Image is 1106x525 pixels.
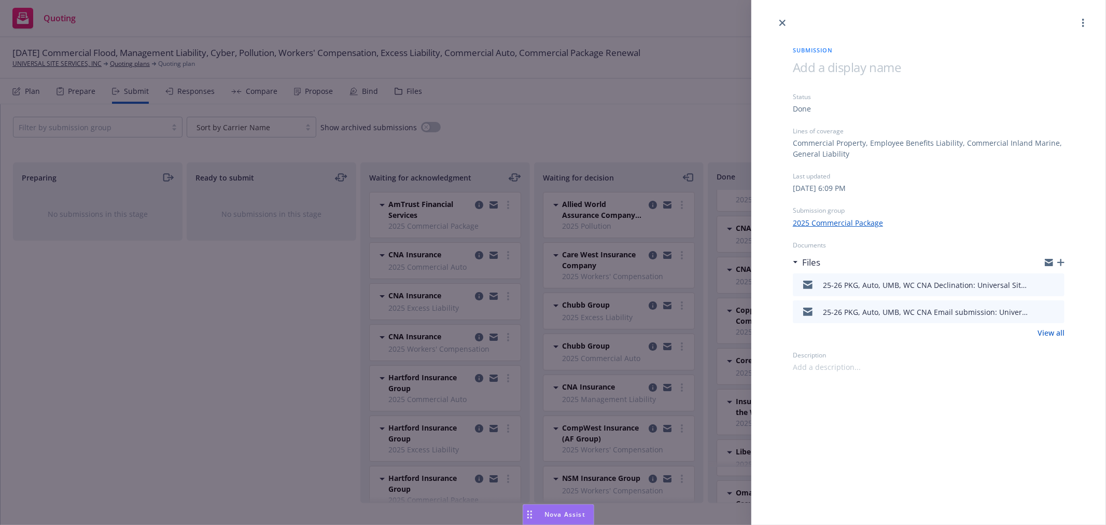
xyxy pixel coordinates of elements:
div: Done [793,103,811,114]
div: Submission group [793,206,1065,215]
a: View all [1038,327,1065,338]
div: [DATE] 6:09 PM [793,183,846,194]
span: Submission [793,46,1065,54]
div: 25-26 PKG, Auto, UMB, WC CNA Email submission: Universal Site Services: 25-26 PKG, Auto, UMB, WC ... [823,307,1030,317]
div: Description [793,351,1065,360]
div: Lines of coverage [793,127,1065,135]
div: Commercial Property, Employee Benefits Liability, Commercial Inland Marine, General Liability [793,137,1065,159]
div: Drag to move [523,505,536,524]
a: more [1077,17,1089,29]
button: preview file [1051,306,1060,318]
button: download file [1034,279,1043,291]
div: Status [793,92,1065,101]
a: 2025 Commercial Package [793,217,883,228]
button: Nova Assist [523,504,594,525]
div: Files [793,256,820,269]
div: 25-26 PKG, Auto, UMB, WC CNA Declination: Universal Site Services: 25-26 PKG, Auto, UMB, WC Quote... [823,280,1030,291]
a: close [776,17,789,29]
h3: Files [802,256,820,269]
span: Nova Assist [544,510,585,519]
div: Documents [793,241,1065,250]
button: preview file [1051,279,1060,291]
div: Last updated [793,172,1065,181]
button: download file [1034,306,1043,318]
